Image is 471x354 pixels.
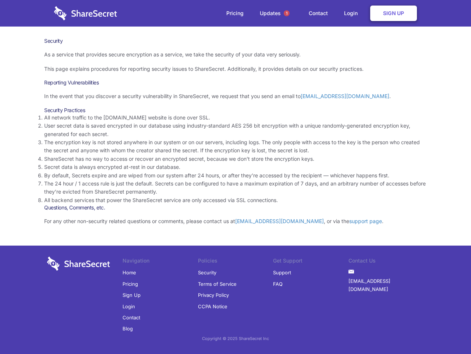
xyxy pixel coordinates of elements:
[273,278,283,289] a: FAQ
[370,6,417,21] a: Sign Up
[301,2,335,25] a: Contact
[44,204,427,211] h3: Questions, Comments, etc.
[44,163,427,171] li: Secret data is always encrypted at-rest in our database.
[44,122,427,138] li: User secret data is saved encrypted in our database using industry-standard AES 256 bit encryptio...
[337,2,369,25] a: Login
[44,92,427,100] p: In the event that you discover a security vulnerability in ShareSecret, we request that you send ...
[198,257,273,267] li: Policies
[219,2,251,25] a: Pricing
[44,180,427,196] li: The 24 hour / 1 access rule is just the default. Secrets can be configured to have a maximum expi...
[348,275,424,295] a: [EMAIL_ADDRESS][DOMAIN_NAME]
[44,107,427,114] h3: Security Practices
[44,114,427,122] li: All network traffic to the [DOMAIN_NAME] website is done over SSL.
[44,65,427,73] p: This page explains procedures for reporting security issues to ShareSecret. Additionally, it prov...
[198,289,229,301] a: Privacy Policy
[349,218,382,224] a: support page
[44,196,427,204] li: All backend services that power the ShareSecret service are only accessed via SSL connections.
[235,218,324,224] a: [EMAIL_ADDRESS][DOMAIN_NAME]
[44,155,427,163] li: ShareSecret has no way to access or recover an encrypted secret, because we don’t store the encry...
[44,171,427,180] li: By default, Secrets expire and are wiped from our system after 24 hours, or after they’re accesse...
[44,51,427,59] p: As a service that provides secure encryption as a service, we take the security of your data very...
[123,312,140,323] a: Contact
[54,6,117,20] img: logo-wordmark-white-trans-d4663122ce5f474addd5e946df7df03e33cb6a1c49d2221995e7729f52c070b2.svg
[44,38,427,44] h1: Security
[44,217,427,225] p: For any other non-security related questions or comments, please contact us at , or via the .
[44,138,427,155] li: The encryption key is not stored anywhere in our system or on our servers, including logs. The on...
[273,257,348,267] li: Get Support
[123,289,141,301] a: Sign Up
[123,278,138,289] a: Pricing
[198,301,227,312] a: CCPA Notice
[123,323,133,334] a: Blog
[47,257,110,271] img: logo-wordmark-white-trans-d4663122ce5f474addd5e946df7df03e33cb6a1c49d2221995e7729f52c070b2.svg
[198,267,216,278] a: Security
[123,267,136,278] a: Home
[44,79,427,86] h3: Reporting Vulnerabilities
[123,301,135,312] a: Login
[123,257,198,267] li: Navigation
[273,267,291,278] a: Support
[348,257,424,267] li: Contact Us
[198,278,237,289] a: Terms of Service
[284,10,290,16] span: 1
[301,93,389,99] a: [EMAIL_ADDRESS][DOMAIN_NAME]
